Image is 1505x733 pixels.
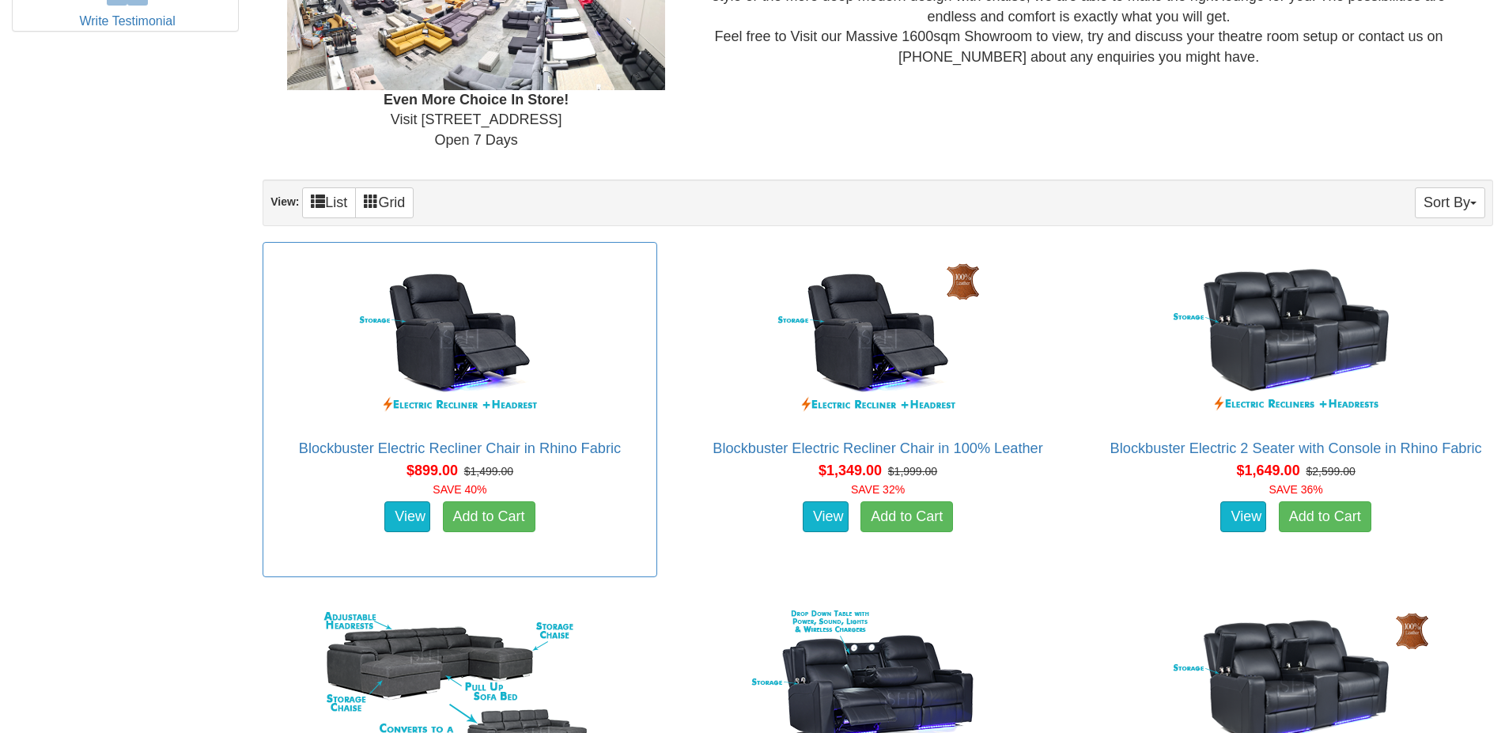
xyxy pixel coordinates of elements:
[860,501,953,533] a: Add to Cart
[443,501,535,533] a: Add to Cart
[355,187,414,218] a: Grid
[270,195,299,208] strong: View:
[819,463,882,478] span: $1,349.00
[1110,440,1482,456] a: Blockbuster Electric 2 Seater with Console in Rhino Fabric
[1237,463,1300,478] span: $1,649.00
[735,251,1020,425] img: Blockbuster Electric Recliner Chair in 100% Leather
[1269,483,1323,496] font: SAVE 36%
[888,465,937,478] del: $1,999.00
[1279,501,1371,533] a: Add to Cart
[79,14,175,28] a: Write Testimonial
[384,92,569,108] b: Even More Choice In Store!
[299,440,621,456] a: Blockbuster Electric Recliner Chair in Rhino Fabric
[1306,465,1355,478] del: $2,599.00
[407,463,458,478] span: $899.00
[851,483,905,496] font: SAVE 32%
[1415,187,1485,218] button: Sort By
[302,187,356,218] a: List
[384,501,430,533] a: View
[1154,251,1439,425] img: Blockbuster Electric 2 Seater with Console in Rhino Fabric
[464,465,513,478] del: $1,499.00
[317,251,602,425] img: Blockbuster Electric Recliner Chair in Rhino Fabric
[713,440,1043,456] a: Blockbuster Electric Recliner Chair in 100% Leather
[433,483,486,496] font: SAVE 40%
[1220,501,1266,533] a: View
[803,501,849,533] a: View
